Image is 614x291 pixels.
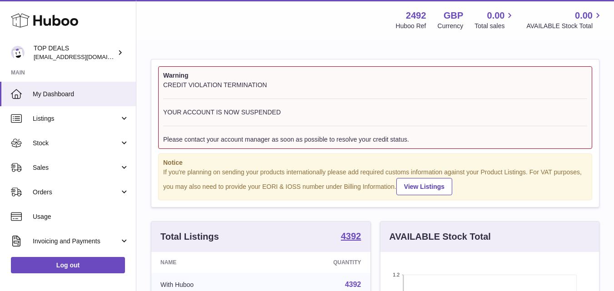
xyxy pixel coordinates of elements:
[341,232,361,241] strong: 4392
[11,46,25,59] img: sales@powerkhan.co.uk
[33,139,120,148] span: Stock
[345,281,361,288] a: 4392
[163,158,587,167] strong: Notice
[474,22,515,30] span: Total sales
[163,81,587,144] div: CREDIT VIOLATION TERMINATION YOUR ACCOUNT IS NOW SUSPENDED Please contact your account manager as...
[389,231,491,243] h3: AVAILABLE Stock Total
[393,272,399,277] text: 1.2
[11,257,125,273] a: Log out
[487,10,505,22] span: 0.00
[438,22,464,30] div: Currency
[341,232,361,242] a: 4392
[575,10,593,22] span: 0.00
[34,44,115,61] div: TOP DEALS
[33,212,129,221] span: Usage
[396,22,426,30] div: Huboo Ref
[151,252,271,273] th: Name
[160,231,219,243] h3: Total Listings
[396,178,452,195] a: View Listings
[163,168,587,195] div: If you're planning on sending your products internationally please add required customs informati...
[34,53,134,60] span: [EMAIL_ADDRESS][DOMAIN_NAME]
[163,71,587,80] strong: Warning
[474,10,515,30] a: 0.00 Total sales
[33,188,120,197] span: Orders
[33,90,129,99] span: My Dashboard
[33,114,120,123] span: Listings
[526,10,603,30] a: 0.00 AVAILABLE Stock Total
[406,10,426,22] strong: 2492
[33,163,120,172] span: Sales
[444,10,463,22] strong: GBP
[526,22,603,30] span: AVAILABLE Stock Total
[271,252,370,273] th: Quantity
[33,237,120,246] span: Invoicing and Payments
